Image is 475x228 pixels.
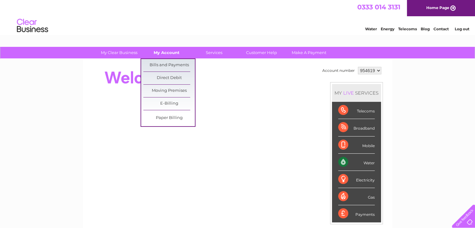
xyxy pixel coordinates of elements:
a: Contact [433,27,449,31]
a: Energy [381,27,394,31]
div: Payments [338,205,375,222]
a: Bills and Payments [143,59,195,72]
div: Water [338,154,375,171]
div: Telecoms [338,102,375,119]
a: Paper Billing [143,112,195,124]
a: Telecoms [398,27,417,31]
a: Customer Help [236,47,287,58]
div: MY SERVICES [332,84,381,102]
a: Water [365,27,377,31]
a: Make A Payment [283,47,335,58]
div: LIVE [342,90,355,96]
div: Electricity [338,171,375,188]
a: E-Billing [143,97,195,110]
a: My Account [141,47,192,58]
a: Direct Debit [143,72,195,84]
a: Log out [454,27,469,31]
a: Moving Premises [143,85,195,97]
a: My Clear Business [93,47,145,58]
img: logo.png [17,16,48,35]
a: 0333 014 3131 [357,3,400,11]
div: Mobile [338,136,375,154]
a: Blog [421,27,430,31]
div: Broadband [338,119,375,136]
a: Services [188,47,240,58]
td: Account number [321,65,356,76]
div: Gas [338,188,375,205]
div: Clear Business is a trading name of Verastar Limited (registered in [GEOGRAPHIC_DATA] No. 3667643... [90,3,385,30]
